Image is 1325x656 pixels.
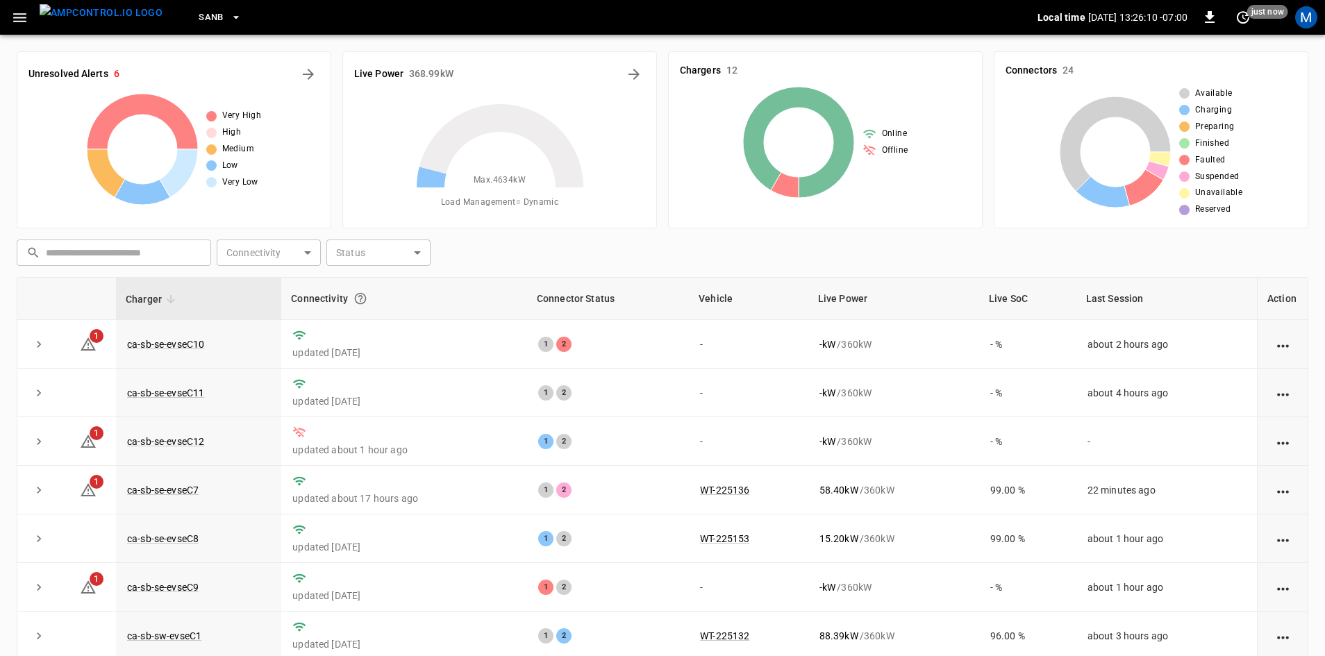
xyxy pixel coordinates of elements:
div: 1 [538,628,553,644]
a: ca-sb-se-evseC8 [127,533,199,544]
h6: Unresolved Alerts [28,67,108,82]
span: 1 [90,475,103,489]
div: / 360 kW [819,337,968,351]
span: Very High [222,109,262,123]
td: - [689,369,808,417]
p: updated [DATE] [292,394,516,408]
a: ca-sb-se-evseC7 [127,485,199,496]
a: ca-sb-sw-evseC1 [127,630,201,641]
td: - % [979,320,1076,369]
div: 1 [538,482,553,498]
td: - [689,320,808,369]
div: 1 [538,531,553,546]
button: All Alerts [297,63,319,85]
div: action cell options [1274,337,1292,351]
a: ca-sb-se-evseC11 [127,387,204,398]
a: ca-sb-se-evseC12 [127,436,204,447]
p: updated [DATE] [292,346,516,360]
td: about 1 hour ago [1076,514,1257,563]
button: expand row [28,625,49,646]
button: expand row [28,334,49,355]
div: action cell options [1274,580,1292,594]
div: action cell options [1274,532,1292,546]
img: ampcontrol.io logo [40,4,162,22]
span: Online [882,127,907,141]
span: Suspended [1195,170,1240,184]
div: action cell options [1274,629,1292,643]
a: 1 [80,581,97,592]
span: 1 [90,426,103,440]
span: Faulted [1195,153,1226,167]
th: Live SoC [979,278,1076,320]
div: 2 [556,628,572,644]
span: Medium [222,142,254,156]
span: Very Low [222,176,258,190]
a: WT-225136 [700,485,749,496]
div: 2 [556,337,572,352]
div: / 360 kW [819,532,968,546]
div: profile-icon [1295,6,1317,28]
td: 99.00 % [979,466,1076,514]
span: Finished [1195,137,1229,151]
div: Connectivity [291,286,517,311]
div: action cell options [1274,483,1292,497]
span: Preparing [1195,120,1235,134]
h6: 12 [726,63,737,78]
td: about 2 hours ago [1076,320,1257,369]
h6: Connectors [1006,63,1057,78]
td: - [689,563,808,612]
a: ca-sb-se-evseC9 [127,582,199,593]
span: Offline [882,144,908,158]
th: Live Power [808,278,979,320]
a: 1 [80,435,97,446]
span: Charger [126,291,180,308]
button: set refresh interval [1232,6,1254,28]
p: updated about 1 hour ago [292,443,516,457]
span: Unavailable [1195,186,1242,200]
div: action cell options [1274,435,1292,448]
div: 1 [538,337,553,352]
span: Max. 4634 kW [474,174,526,187]
div: / 360 kW [819,435,968,448]
td: - % [979,417,1076,466]
button: expand row [28,382,49,403]
div: 1 [538,385,553,401]
button: expand row [28,577,49,598]
div: 2 [556,531,572,546]
span: Charging [1195,103,1232,117]
p: updated [DATE] [292,540,516,554]
h6: 24 [1062,63,1074,78]
th: Vehicle [689,278,808,320]
span: SanB [199,10,224,26]
td: 99.00 % [979,514,1076,563]
button: Connection between the charger and our software. [348,286,373,311]
a: 1 [80,484,97,495]
th: Action [1257,278,1308,320]
span: Available [1195,87,1233,101]
td: 22 minutes ago [1076,466,1257,514]
td: about 4 hours ago [1076,369,1257,417]
button: expand row [28,528,49,549]
span: just now [1247,5,1288,19]
h6: Chargers [680,63,721,78]
p: 58.40 kW [819,483,858,497]
div: 2 [556,434,572,449]
span: Load Management = Dynamic [441,196,559,210]
span: Reserved [1195,203,1231,217]
div: action cell options [1274,386,1292,400]
td: - [689,417,808,466]
button: SanB [193,4,247,31]
h6: 6 [114,67,119,82]
td: - % [979,563,1076,612]
p: - kW [819,337,835,351]
div: / 360 kW [819,483,968,497]
th: Connector Status [527,278,689,320]
p: 15.20 kW [819,532,858,546]
th: Last Session [1076,278,1257,320]
p: updated [DATE] [292,637,516,651]
span: Low [222,159,238,173]
a: WT-225132 [700,630,749,641]
p: Local time [1037,10,1085,24]
p: 88.39 kW [819,629,858,643]
a: WT-225153 [700,533,749,544]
